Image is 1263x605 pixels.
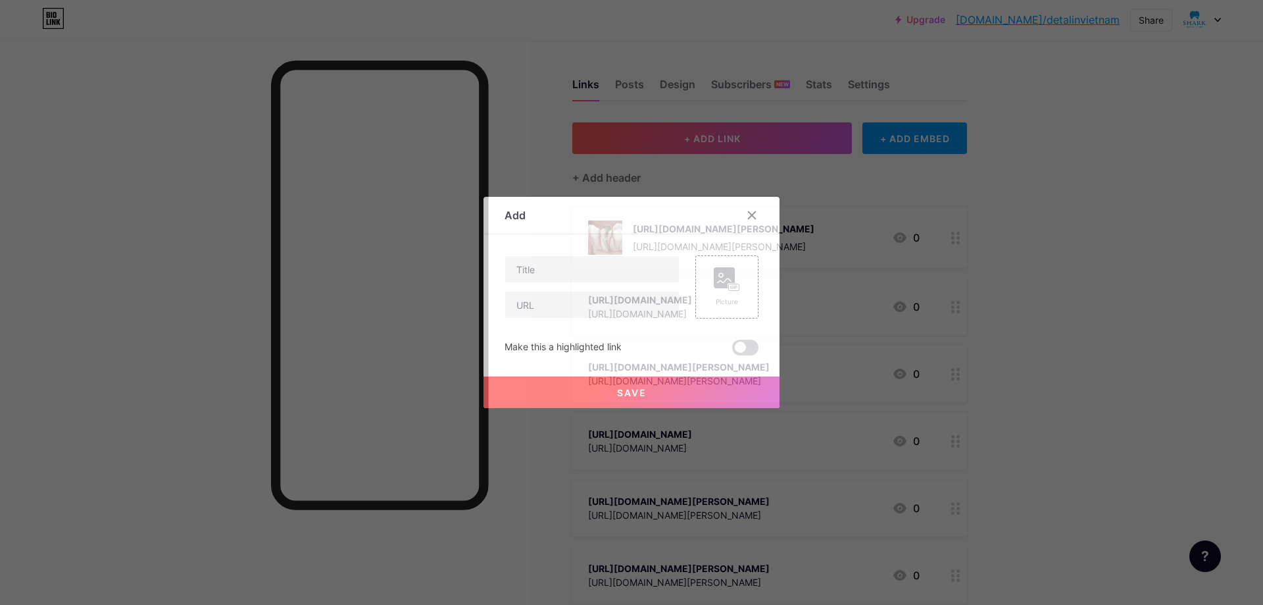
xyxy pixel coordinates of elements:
input: Title [505,256,679,282]
button: Save [483,377,780,408]
div: Add [505,207,526,223]
span: Save [617,387,647,398]
div: Picture [714,297,740,307]
input: URL [505,292,679,318]
div: Make this a highlighted link [505,340,622,355]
